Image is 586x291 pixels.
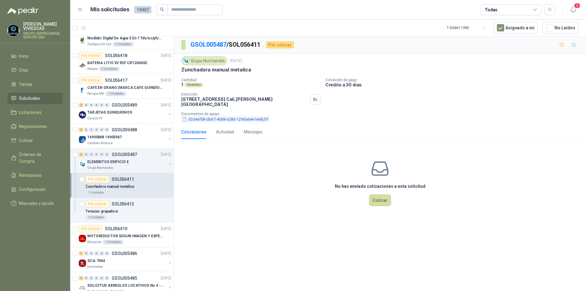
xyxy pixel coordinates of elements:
[181,92,308,96] p: Dirección
[85,184,134,190] p: Zunchadora manual metalica
[543,22,579,34] button: No Leídos
[87,166,113,170] p: Grupo Normandía
[335,183,425,190] h3: No has enviado cotizaciones a esta solicitud
[87,141,113,146] p: Cartones America
[181,129,206,135] div: Cotizaciones
[87,85,163,91] p: CAFE EN GRANO (MARCA CAFE QUINDÍO) x 500gr
[79,101,172,121] a: 2 0 0 0 0 0 GSOL005489[DATE] Company LogoTARJETAS QUINQUENIOSCaracol TV
[79,250,172,269] a: 1 0 0 0 0 0 GSOL005486[DATE] Company LogoSCA-7564Estrumetal
[94,276,99,280] div: 0
[134,6,151,13] span: 19407
[7,184,63,195] a: Configuración
[181,96,308,107] p: [STREET_ADDRESS] Cali , [PERSON_NAME][GEOGRAPHIC_DATA]
[84,103,89,107] div: 0
[99,103,104,107] div: 0
[79,161,86,168] img: Company Logo
[105,53,127,58] p: SOL056418
[89,251,94,256] div: 0
[87,283,163,289] p: SOLICITUD ARREGLOS LOCATIVOS No 4 - PICHINDE
[79,111,86,118] img: Company Logo
[85,190,107,195] div: 1 Unidades
[70,25,174,49] a: Por cotizarSOL056419[DATE] Company LogoMedidor Digital De Agua 5 En 1 Tds/ec/ph/salinidad/tempera...
[94,128,99,132] div: 0
[84,276,89,280] div: 0
[181,78,320,82] p: Cantidad
[112,177,134,181] p: SOL056411
[184,82,203,87] div: Unidades
[87,240,101,245] p: Blanquita
[7,78,63,90] a: Tareas
[89,103,94,107] div: 0
[113,42,134,47] div: 2 Unidades
[87,233,163,239] p: MOTOREDUCTOR SEGUN IMAGEN Y ESPECIFICACIONES ADJUNTAS
[112,251,137,256] p: GSOL005486
[112,202,134,206] p: SOL056412
[244,129,262,135] div: Mensajes
[79,103,83,107] div: 2
[87,159,129,165] p: ELEMENTOS EDIFICIO E
[161,226,171,232] p: [DATE]
[181,82,183,87] p: 1
[485,6,497,13] div: Todas
[112,276,137,280] p: GSOL005485
[8,25,19,36] img: Company Logo
[105,251,109,256] div: 0
[19,186,46,193] span: Configuración
[161,127,171,133] p: [DATE]
[161,53,171,59] p: [DATE]
[105,128,109,132] div: 0
[79,86,86,94] img: Company Logo
[79,260,86,267] img: Company Logo
[94,251,99,256] div: 0
[85,200,109,208] div: Por cotizar
[87,67,98,71] p: Patojito
[181,67,251,73] p: Zunchadora manual metalica
[19,109,42,116] span: Licitaciones
[85,215,107,220] div: 1 Unidades
[574,3,581,9] span: 6
[70,223,174,247] a: Por cotizarSOL056410[DATE] Company LogoMOTOREDUCTOR SEGUN IMAGEN Y ESPECIFICACIONES ADJUNTASBlanq...
[112,103,137,107] p: GSOL005489
[99,152,104,157] div: 0
[19,67,28,74] span: Chat
[99,251,104,256] div: 0
[105,103,109,107] div: 0
[94,103,99,107] div: 0
[190,40,261,49] p: / SOL056411
[79,251,83,256] div: 1
[160,7,164,12] span: search
[181,116,269,122] button: 32d4af08-db67-4068-a28d-129da64e1e68.jfif
[87,42,111,47] p: Zoologico De Cali
[99,276,104,280] div: 0
[7,135,63,146] a: Cotizar
[7,107,63,118] a: Licitaciones
[79,276,83,280] div: 4
[94,152,99,157] div: 0
[87,264,103,269] p: Estrumetal
[19,53,29,60] span: Inicio
[84,251,89,256] div: 0
[161,152,171,158] p: [DATE]
[79,152,83,157] div: 2
[19,95,40,102] span: Solicitudes
[23,32,63,39] p: GRUPO EMPRESARIAL SERVER SAS
[84,128,89,132] div: 0
[19,200,54,207] span: Manuales y ayuda
[90,5,129,14] h1: Mis solicitudes
[23,22,63,31] p: [PERSON_NAME] VIVIESCAS
[87,116,102,121] p: Caracol TV
[161,102,171,108] p: [DATE]
[103,240,124,245] div: 1 Unidades
[99,67,120,71] div: 2 Unidades
[87,258,105,264] p: SCA-7564
[447,23,489,33] div: 1 - 50 de 11380
[87,110,132,115] p: TARJETAS QUINQUENIOS
[7,50,63,62] a: Inicio
[79,37,86,44] img: Company Logo
[112,152,137,157] p: GSOL005487
[181,56,227,65] div: Grupo Normandía
[79,62,86,69] img: Company Logo
[7,64,63,76] a: Chat
[105,276,109,280] div: 0
[105,91,126,96] div: 1 Unidades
